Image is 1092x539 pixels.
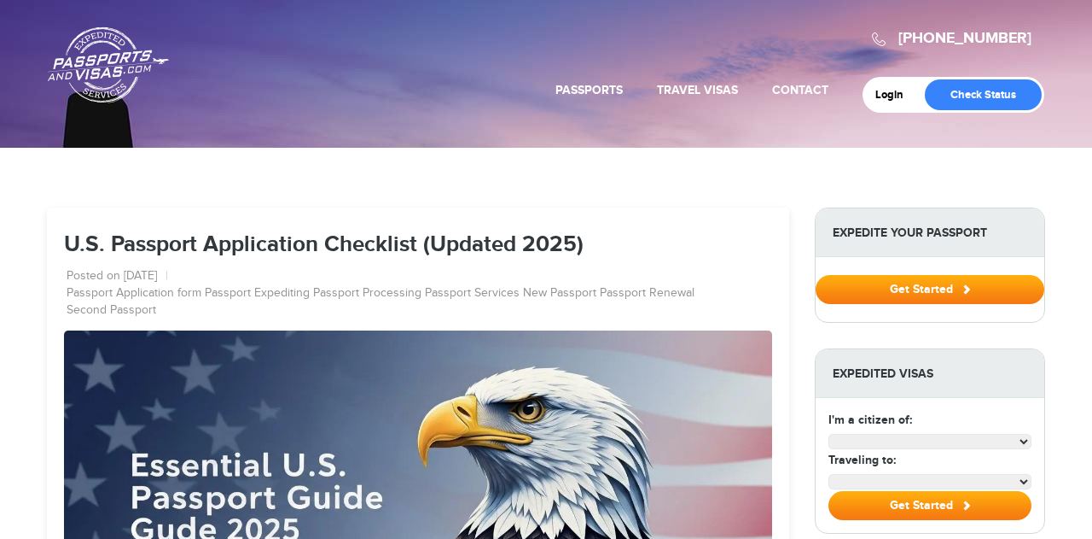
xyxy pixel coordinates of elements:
a: Get Started [816,282,1044,296]
a: Check Status [925,79,1042,110]
h1: U.S. Passport Application Checklist (Updated 2025) [64,233,772,258]
button: Get Started [828,491,1031,520]
a: Contact [772,83,828,97]
a: Second Passport [67,302,156,319]
a: Passport Services [425,285,520,302]
label: Traveling to: [828,451,896,469]
a: [PHONE_NUMBER] [898,29,1031,48]
li: Posted on [DATE] [67,268,168,285]
strong: Expedite Your Passport [816,208,1044,257]
a: New Passport [523,285,596,302]
a: Passport Expediting [205,285,310,302]
label: I'm a citizen of: [828,411,912,429]
a: Passport Application form [67,285,201,302]
a: Passport Processing [313,285,421,302]
button: Get Started [816,275,1044,304]
strong: Expedited Visas [816,349,1044,398]
a: Travel Visas [657,83,738,97]
a: Passports & [DOMAIN_NAME] [48,26,169,103]
a: Passport Renewal [600,285,694,302]
a: Login [875,88,915,102]
a: Passports [555,83,623,97]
